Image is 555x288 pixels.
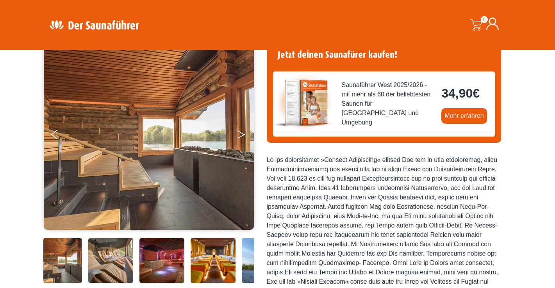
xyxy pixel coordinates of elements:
[342,80,435,127] span: Saunaführer West 2025/2026 - mit mehr als 60 der beliebtesten Saunen für [GEOGRAPHIC_DATA] und Um...
[273,71,335,134] img: der-saunafuehrer-2025-west.jpg
[481,16,488,23] span: 0
[441,86,480,100] bdi: 34,90
[441,108,487,124] a: Mehr erfahren
[273,44,495,65] h4: Jetzt deinen Saunafürer kaufen!
[473,86,480,100] span: €
[51,126,71,146] button: Previous
[237,126,257,146] button: Next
